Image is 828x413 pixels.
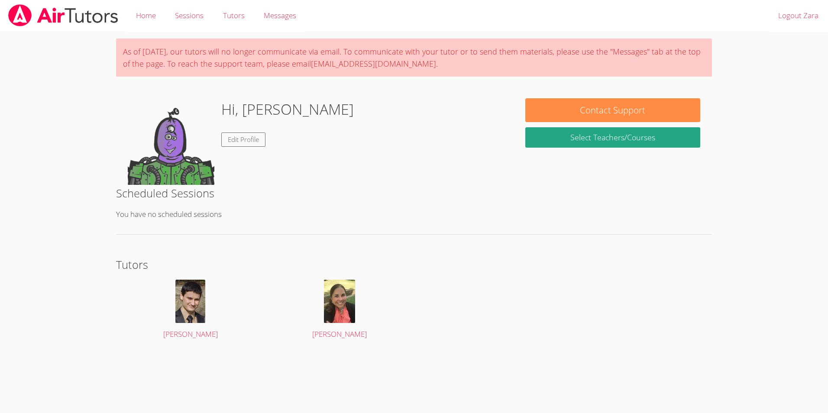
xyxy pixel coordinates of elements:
[175,280,205,323] img: david.jpg
[264,10,296,20] span: Messages
[128,280,253,341] a: [PERSON_NAME]
[312,329,367,339] span: [PERSON_NAME]
[163,329,218,339] span: [PERSON_NAME]
[221,132,265,147] a: Edit Profile
[116,208,712,221] p: You have no scheduled sessions
[525,98,700,122] button: Contact Support
[324,280,355,323] img: avatar.png
[7,4,119,26] img: airtutors_banner-c4298cdbf04f3fff15de1276eac7730deb9818008684d7c2e4769d2f7ddbe033.png
[277,280,402,341] a: [PERSON_NAME]
[116,256,712,273] h2: Tutors
[221,98,354,120] h1: Hi, [PERSON_NAME]
[525,127,700,148] a: Select Teachers/Courses
[116,185,712,201] h2: Scheduled Sessions
[128,98,214,185] img: default.png
[116,39,712,77] div: As of [DATE], our tutors will no longer communicate via email. To communicate with your tutor or ...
